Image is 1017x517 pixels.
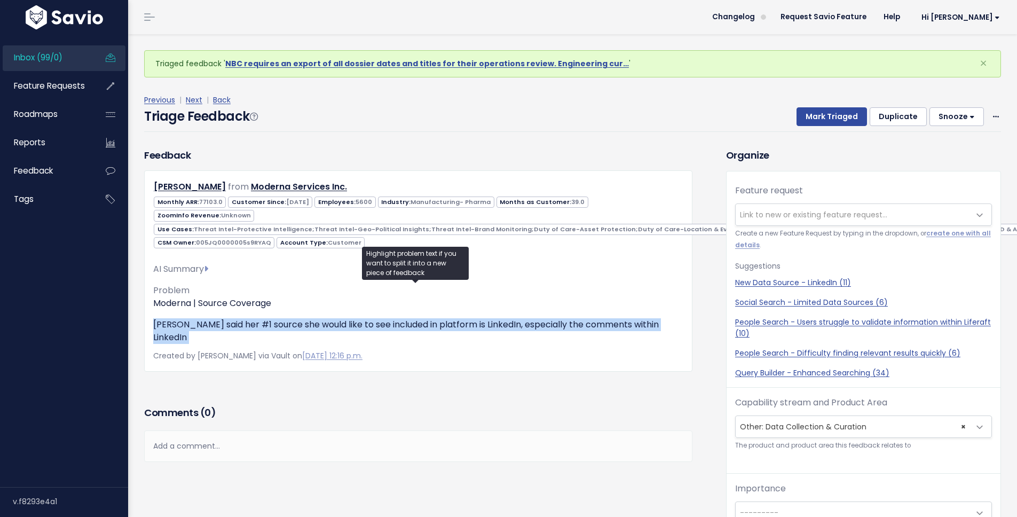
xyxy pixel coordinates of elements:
[735,317,992,339] a: People Search - Users struggle to validate information within Liferaft (10)
[735,260,992,273] p: Suggestions
[14,137,45,148] span: Reports
[225,58,629,69] a: NBC requires an export of all dossier dates and titles for their operations review. Engineering cur…
[735,184,803,197] label: Feature request
[144,50,1001,77] div: Triaged feedback ' '
[277,237,365,248] span: Account Type:
[153,350,362,361] span: Created by [PERSON_NAME] via Vault on
[735,416,992,438] span: Other: Data Collection & Curation
[496,197,588,208] span: Months as Customer:
[204,95,211,105] span: |
[144,430,692,462] div: Add a comment...
[328,238,361,247] span: Customer
[144,107,257,126] h4: Triage Feedback
[13,488,128,515] div: v.f8293e4a1
[144,148,191,162] h3: Feedback
[921,13,1000,21] span: Hi [PERSON_NAME]
[228,197,312,208] span: Customer Since:
[797,107,867,127] button: Mark Triaged
[735,348,992,359] a: People Search - Difficulty finding relevant results quickly (6)
[213,95,231,105] a: Back
[356,198,372,206] span: 5600
[286,198,309,206] span: [DATE]
[712,13,755,21] span: Changelog
[14,80,85,91] span: Feature Requests
[228,181,249,193] span: from
[735,228,992,251] small: Create a new Feature Request by typing in the dropdown, or .
[875,9,909,25] a: Help
[929,107,984,127] button: Snooze
[726,148,1001,162] h3: Organize
[154,197,226,208] span: Monthly ARR:
[736,416,970,437] span: Other: Data Collection & Curation
[14,52,62,63] span: Inbox (99/0)
[153,263,208,275] span: AI Summary
[735,367,992,379] a: Query Builder - Enhanced Searching (34)
[3,187,89,211] a: Tags
[735,277,992,288] a: New Data Source - LinkedIn (11)
[186,95,202,105] a: Next
[204,406,211,419] span: 0
[961,416,966,437] span: ×
[14,193,34,205] span: Tags
[735,229,991,249] a: create one with all details
[969,51,998,76] button: Close
[740,209,887,220] span: Link to new or existing feature request...
[3,102,89,127] a: Roadmaps
[735,440,992,451] small: The product and product area this feedback relates to
[153,297,683,310] p: Moderna | Source Coverage
[14,165,53,176] span: Feedback
[221,211,251,220] span: Unknown
[144,95,175,105] a: Previous
[735,482,786,495] label: Importance
[3,74,89,98] a: Feature Requests
[199,198,223,206] span: 77103.0
[378,197,494,208] span: Industry:
[980,54,987,72] span: ×
[314,197,375,208] span: Employees:
[735,396,887,409] label: Capability stream and Product Area
[3,130,89,155] a: Reports
[144,405,692,420] h3: Comments ( )
[302,350,362,361] a: [DATE] 12:16 p.m.
[14,108,58,120] span: Roadmaps
[154,237,274,248] span: CSM Owner:
[154,210,254,221] span: ZoomInfo Revenue:
[571,198,585,206] span: 39.0
[154,181,226,193] a: [PERSON_NAME]
[3,45,89,70] a: Inbox (99/0)
[3,159,89,183] a: Feedback
[735,297,992,308] a: Social Search - Limited Data Sources (6)
[411,198,491,206] span: Manufacturing- Pharma
[870,107,927,127] button: Duplicate
[909,9,1008,26] a: Hi [PERSON_NAME]
[23,5,106,29] img: logo-white.9d6f32f41409.svg
[196,238,271,247] span: 005JQ0000005s9RYAQ
[153,284,190,296] span: Problem
[251,181,347,193] a: Moderna Services Inc.
[177,95,184,105] span: |
[153,318,683,344] p: [PERSON_NAME] said her #1 source she would like to see included in platform is LinkedIn, especial...
[362,247,469,280] div: Highlight problem text if you want to split it into a new piece of feedback
[772,9,875,25] a: Request Savio Feature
